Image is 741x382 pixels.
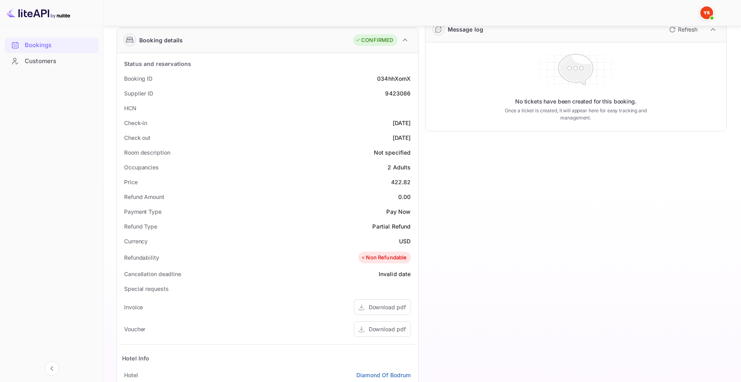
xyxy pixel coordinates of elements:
[369,303,406,311] div: Download pdf
[678,25,698,34] p: Refresh
[495,107,657,121] p: Once a ticket is created, it will appear here for easy tracking and management.
[374,148,411,157] div: Not specified
[124,270,181,278] div: Cancellation deadline
[5,38,99,52] a: Bookings
[124,285,168,293] div: Special requests
[124,222,157,231] div: Refund Type
[379,270,411,278] div: Invalid date
[700,6,713,19] img: Yandex Support
[356,371,411,379] a: Diamond Of Bodrum
[393,133,411,142] div: [DATE]
[393,119,411,127] div: [DATE]
[448,25,484,34] div: Message log
[124,253,159,262] div: Refundability
[124,60,191,68] div: Status and reservations
[372,222,411,231] div: Partial Refund
[124,148,170,157] div: Room description
[377,74,411,83] div: 034hhXomX
[6,6,70,19] img: LiteAPI logo
[369,325,406,333] div: Download pdf
[399,237,411,245] div: USD
[124,193,164,201] div: Refund Amount
[391,178,411,186] div: 422.82
[124,119,147,127] div: Check-in
[45,361,59,376] button: Collapse navigation
[5,54,99,68] a: Customers
[124,104,136,112] div: HCN
[124,74,152,83] div: Booking ID
[664,23,701,36] button: Refresh
[122,354,150,362] div: Hotel Info
[386,207,411,216] div: Pay Now
[385,89,411,97] div: 9423086
[387,163,411,171] div: 2 Adults
[124,207,162,216] div: Payment Type
[5,54,99,69] div: Customers
[124,133,150,142] div: Check out
[124,303,143,311] div: Invoice
[360,254,407,262] div: Non Refundable
[515,97,636,105] p: No tickets have been created for this booking.
[124,237,148,245] div: Currency
[124,163,159,171] div: Occupancies
[25,41,95,50] div: Bookings
[5,38,99,53] div: Bookings
[139,36,183,44] div: Booking details
[124,178,138,186] div: Price
[398,193,411,201] div: 0.00
[124,325,145,333] div: Voucher
[355,36,393,44] div: CONFIRMED
[124,371,138,379] div: Hotel
[124,89,153,97] div: Supplier ID
[25,57,95,66] div: Customers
